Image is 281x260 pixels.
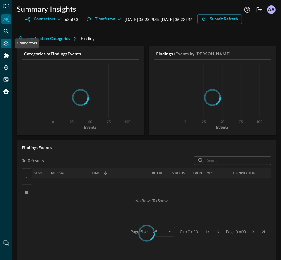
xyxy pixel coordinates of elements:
button: Help [243,5,252,14]
p: [DATE] 05:23 PM to [DATE] 05:23 PM [125,16,193,23]
div: Federated Search [1,26,11,36]
h5: Findings [156,51,173,57]
div: Submit Refresh [210,16,238,23]
div: Connectors [1,39,11,48]
span: Findings [81,36,96,41]
div: AA [267,5,276,14]
div: Timeframe [95,16,115,23]
button: Connectors [22,14,65,24]
div: Connectors [34,16,55,23]
h1: Summary Insights [17,5,76,14]
div: Connectors [15,38,39,48]
h5: Findings Events [22,145,271,151]
p: 0 of 0 Results [22,158,44,163]
div: Query Agent [1,87,11,96]
button: Investigation Categories [17,34,81,44]
button: Timeframe [83,14,125,24]
button: Logout [255,5,264,14]
div: Addons [2,51,11,60]
div: Summary Insights [1,14,11,24]
h5: Categories of Findings Events [24,51,139,57]
div: Settings [1,63,11,72]
p: 63 of 63 [65,16,78,23]
button: Submit Refresh [197,14,242,24]
h5: (Events by [PERSON_NAME]) [174,51,232,57]
div: Chat [1,238,11,248]
input: Search [207,155,258,166]
div: FSQL [1,75,11,84]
